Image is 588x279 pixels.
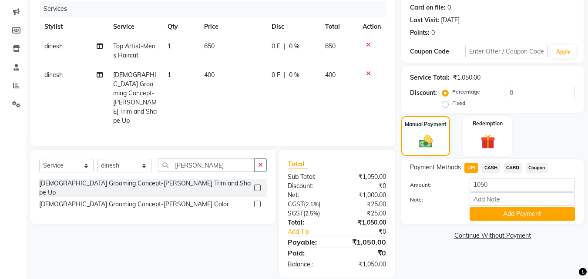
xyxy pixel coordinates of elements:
span: dinesh [44,71,63,79]
div: Sub Total: [281,172,337,182]
span: CGST [288,200,304,208]
span: SGST [288,209,303,217]
span: 400 [204,71,215,79]
div: [DATE] [441,16,460,25]
div: ₹0 [337,182,393,191]
button: Add Payment [470,207,575,221]
div: ₹1,050.00 [337,260,393,269]
div: Discount: [281,182,337,191]
div: Points: [410,28,430,37]
th: Total [320,17,358,37]
span: UPI [464,163,478,173]
div: Discount: [410,88,437,97]
span: 0 F [272,42,280,51]
div: Coupon Code [410,47,465,56]
div: ₹1,050.00 [453,73,480,82]
label: Redemption [473,120,503,128]
label: Amount: [403,181,463,189]
div: ( ) [281,209,337,218]
label: Note: [403,196,463,204]
div: ₹1,000.00 [337,191,393,200]
a: Continue Without Payment [403,231,582,240]
img: _cash.svg [415,134,437,149]
span: Total [288,159,308,168]
span: Payment Methods [410,163,461,172]
span: 2.5% [305,210,318,217]
div: Services [40,1,393,17]
div: Service Total: [410,73,450,82]
div: ₹0 [346,227,393,236]
span: [DEMOGRAPHIC_DATA] Grooming Concept-[PERSON_NAME] Trim and Shape Up [113,71,157,124]
div: Card on file: [410,3,446,12]
span: 650 [325,42,336,50]
span: | [284,42,286,51]
input: Enter Offer / Coupon Code [465,45,548,58]
span: | [284,71,286,80]
div: ₹1,050.00 [337,172,393,182]
div: Total: [281,218,337,227]
th: Qty [162,17,199,37]
span: 1 [168,42,171,50]
span: 1 [168,71,171,79]
div: Balance : [281,260,337,269]
span: 2.5% [306,201,319,208]
th: Action [357,17,386,37]
span: 0 F [272,71,280,80]
label: Manual Payment [405,121,447,128]
div: ₹1,050.00 [337,218,393,227]
span: CARD [504,163,522,173]
div: [DEMOGRAPHIC_DATA] Grooming Concept-[PERSON_NAME] Color [39,200,229,209]
div: ₹1,050.00 [337,237,393,247]
span: 0 % [289,71,299,80]
span: Top Artist-Mens Haircut [113,42,155,59]
div: ₹0 [337,248,393,258]
div: ₹25.00 [337,209,393,218]
span: 650 [204,42,215,50]
span: dinesh [44,42,63,50]
input: Search or Scan [158,158,255,172]
img: _gift.svg [476,133,500,151]
div: Payable: [281,237,337,247]
div: 0 [447,3,451,12]
th: Service [108,17,163,37]
input: Add Note [470,192,575,206]
span: CASH [481,163,500,173]
div: ₹25.00 [337,200,393,209]
div: ( ) [281,200,337,209]
button: Apply [551,45,576,58]
div: Net: [281,191,337,200]
span: Coupon [526,163,548,173]
th: Price [199,17,266,37]
label: Percentage [452,88,480,96]
span: 400 [325,71,336,79]
th: Disc [266,17,320,37]
div: Last Visit: [410,16,439,25]
div: Paid: [281,248,337,258]
div: 0 [431,28,435,37]
input: Amount [470,178,575,192]
div: [DEMOGRAPHIC_DATA] Grooming Concept-[PERSON_NAME] Trim and Shape Up [39,179,251,197]
span: 0 % [289,42,299,51]
a: Add Tip [281,227,346,236]
label: Fixed [452,99,465,107]
th: Stylist [39,17,108,37]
